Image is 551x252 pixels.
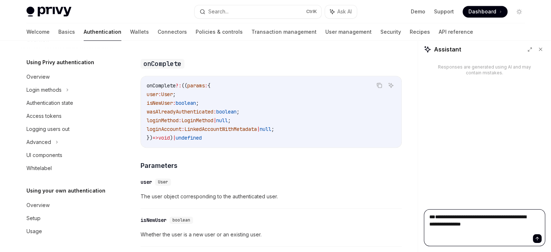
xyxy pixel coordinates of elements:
[26,151,62,160] div: UI components
[26,214,41,223] div: Setup
[26,201,50,210] div: Overview
[141,59,184,69] code: onComplete
[439,23,473,41] a: API reference
[26,7,71,17] img: light logo
[325,5,357,18] button: Ask AI
[147,117,179,124] span: loginMethod
[257,126,260,132] span: |
[411,8,425,15] a: Demo
[161,91,173,98] span: User
[84,23,121,41] a: Authentication
[21,96,113,110] a: Authentication state
[251,23,317,41] a: Transaction management
[176,82,181,89] span: ?:
[325,23,372,41] a: User management
[213,108,216,115] span: :
[26,164,52,173] div: Whitelabel
[386,80,396,90] button: Ask AI
[237,108,239,115] span: ;
[434,8,454,15] a: Support
[173,135,176,141] span: |
[533,234,542,243] button: Send message
[187,82,205,89] span: params
[147,91,158,98] span: user
[147,108,213,115] span: wasAlreadyAuthenticated
[141,178,152,186] div: user
[153,135,158,141] span: =>
[173,100,176,106] span: :
[195,5,321,18] button: Search...CtrlK
[468,8,496,15] span: Dashboard
[213,117,216,124] span: |
[176,135,202,141] span: undefined
[208,82,210,89] span: {
[21,199,113,212] a: Overview
[513,6,525,17] button: Toggle dark mode
[158,23,187,41] a: Connectors
[337,8,352,15] span: Ask AI
[306,9,317,15] span: Ctrl K
[58,23,75,41] a: Basics
[196,23,243,41] a: Policies & controls
[158,135,170,141] span: void
[271,126,274,132] span: ;
[380,23,401,41] a: Security
[158,91,161,98] span: :
[21,162,113,175] a: Whitelabel
[26,138,51,146] div: Advanced
[216,108,237,115] span: boolean
[26,86,62,94] div: Login methods
[463,6,508,17] a: Dashboard
[228,117,231,124] span: ;
[147,135,153,141] span: })
[26,99,73,107] div: Authentication state
[196,100,199,106] span: ;
[158,179,168,185] span: User
[26,58,94,67] h5: Using Privy authentication
[147,82,176,89] span: onComplete
[181,82,187,89] span: ((
[176,100,196,106] span: boolean
[179,117,181,124] span: :
[141,216,167,224] div: isNewUser
[181,126,184,132] span: :
[26,227,42,236] div: Usage
[410,23,430,41] a: Recipes
[141,230,402,239] span: Whether the user is a new user or an existing user.
[208,7,229,16] div: Search...
[26,125,70,133] div: Logging users out
[26,73,50,81] div: Overview
[147,100,173,106] span: isNewUser
[21,212,113,225] a: Setup
[184,126,257,132] span: LinkedAccountWithMetadata
[21,110,113,123] a: Access tokens
[21,70,113,83] a: Overview
[147,126,181,132] span: loginAccount
[260,126,271,132] span: null
[141,161,178,170] span: Parameters
[216,117,228,124] span: null
[141,192,402,201] span: The user object corresponding to the authenticated user.
[181,117,213,124] span: LoginMethod
[434,45,461,54] span: Assistant
[21,225,113,238] a: Usage
[435,64,534,76] div: Responses are generated using AI and may contain mistakes.
[26,112,62,120] div: Access tokens
[130,23,149,41] a: Wallets
[26,23,50,41] a: Welcome
[375,80,384,90] button: Copy the contents from the code block
[170,135,173,141] span: )
[21,149,113,162] a: UI components
[21,123,113,136] a: Logging users out
[172,217,190,223] span: boolean
[26,186,105,195] h5: Using your own authentication
[173,91,176,98] span: ;
[205,82,208,89] span: :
